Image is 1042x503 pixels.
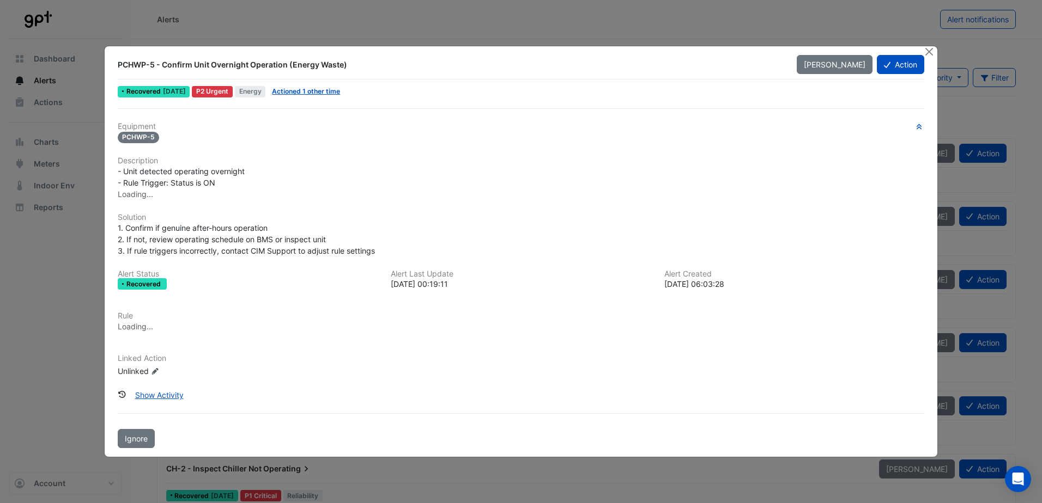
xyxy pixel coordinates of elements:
[151,367,159,376] fa-icon: Edit Linked Action
[118,167,245,187] span: - Unit detected operating overnight - Rule Trigger: Status is ON
[118,189,153,199] span: Loading...
[391,278,651,290] div: [DATE] 00:19:11
[391,269,651,279] h6: Alert Last Update
[664,269,924,279] h6: Alert Created
[272,87,340,95] a: Actioned 1 other time
[118,156,924,165] h6: Description
[118,429,155,448] button: Ignore
[128,385,191,404] button: Show Activity
[118,354,924,363] h6: Linked Action
[126,88,163,95] span: Recovered
[797,55,873,74] button: [PERSON_NAME]
[192,86,233,97] div: P2 Urgent
[118,59,783,70] div: PCHWP-5 - Confirm Unit Overnight Operation (Energy Waste)
[118,269,378,279] h6: Alert Status
[924,46,935,58] button: Close
[118,365,249,377] div: Unlinked
[118,132,159,143] span: PCHWP-5
[877,55,924,74] button: Action
[804,60,865,69] span: [PERSON_NAME]
[1005,466,1031,492] div: Open Intercom Messenger
[235,86,266,97] span: Energy
[125,434,148,443] span: Ignore
[118,213,924,222] h6: Solution
[664,278,924,290] div: [DATE] 06:03:28
[118,322,153,331] span: Loading...
[118,122,924,131] h6: Equipment
[126,281,163,287] span: Recovered
[118,223,375,255] span: 1. Confirm if genuine after-hours operation 2. If not, review operating schedule on BMS or inspec...
[163,87,186,95] span: Mon 06-Oct-2025 00:19 AEDT
[118,311,924,321] h6: Rule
